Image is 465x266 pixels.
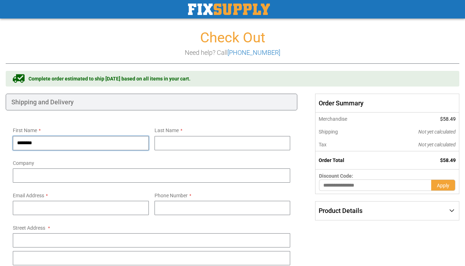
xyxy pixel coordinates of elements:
img: Fix Industrial Supply [188,4,270,15]
span: Not yet calculated [418,129,456,135]
span: Company [13,160,34,166]
th: Tax [315,138,379,151]
div: Shipping and Delivery [6,94,297,111]
h3: Need help? Call [6,49,459,56]
span: $58.49 [440,116,456,122]
span: Apply [437,183,449,188]
a: [PHONE_NUMBER] [228,49,280,56]
a: store logo [188,4,270,15]
span: Phone Number [155,193,188,198]
span: Product Details [319,207,362,214]
span: Email Address [13,193,44,198]
h1: Check Out [6,30,459,46]
span: Complete order estimated to ship [DATE] based on all items in your cart. [28,75,190,82]
span: Order Summary [315,94,459,113]
button: Apply [431,179,455,191]
span: First Name [13,127,37,133]
span: Not yet calculated [418,142,456,147]
span: Discount Code: [319,173,353,179]
span: $58.49 [440,157,456,163]
span: Last Name [155,127,179,133]
th: Merchandise [315,113,379,125]
span: Street Address [13,225,45,231]
span: Shipping [319,129,338,135]
strong: Order Total [319,157,344,163]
